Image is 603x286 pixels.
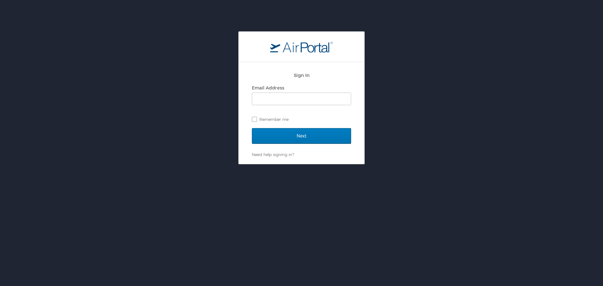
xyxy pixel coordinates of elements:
input: Next [252,128,351,144]
label: Email Address [252,85,284,90]
h2: Sign In [252,72,351,79]
label: Remember me [252,115,351,124]
a: Need help signing in? [252,152,294,157]
img: logo [270,41,333,52]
